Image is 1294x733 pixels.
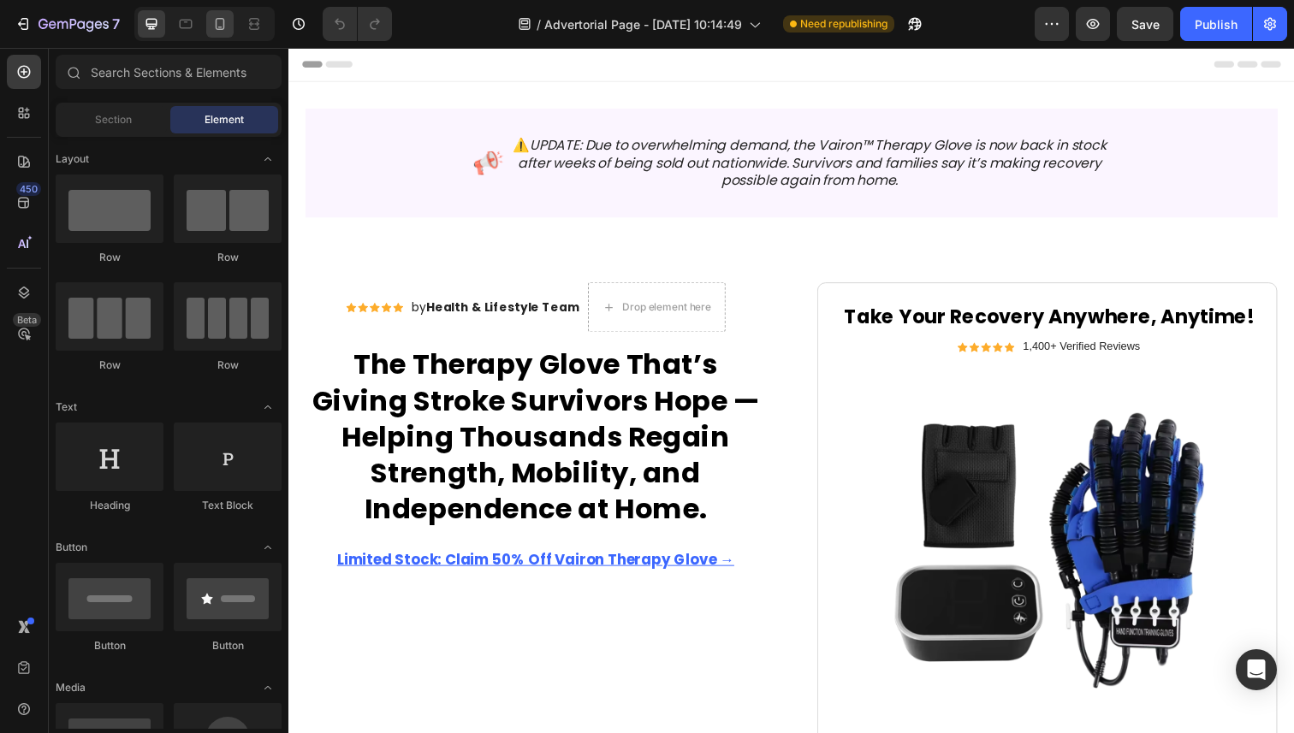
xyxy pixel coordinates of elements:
[56,151,89,167] span: Layout
[56,55,282,89] input: Search Sections & Elements
[1117,7,1173,41] button: Save
[561,335,993,719] img: gempages_581573544958231048-398a5245-3377-4336-b9ce-c0cf7400ed99.png
[174,358,282,373] div: Row
[800,16,887,32] span: Need republishing
[254,393,282,421] span: Toggle open
[254,534,282,561] span: Toggle open
[56,540,87,555] span: Button
[1195,15,1238,33] div: Publish
[13,313,41,327] div: Beta
[174,498,282,513] div: Text Block
[1131,17,1160,32] span: Save
[254,145,282,173] span: Toggle open
[174,250,282,265] div: Row
[16,182,41,196] div: 450
[254,674,282,701] span: Toggle open
[56,358,163,373] div: Row
[537,15,541,33] span: /
[56,498,163,513] div: Heading
[1180,7,1252,41] button: Publish
[56,680,86,695] span: Media
[17,304,487,492] h1: The Therapy Glove That’s Giving Stroke Survivors Hope — Helping Thousands Regain Strength, Mobili...
[56,638,163,653] div: Button
[288,48,1294,733] iframe: Design area
[112,14,120,34] p: 7
[7,7,128,41] button: 7
[544,15,742,33] span: Advertorial Page - [DATE] 10:14:49
[174,638,282,653] div: Button
[205,112,244,127] span: Element
[341,258,431,272] div: Drop element here
[50,513,455,533] a: Limited Stock: Claim 50% Off Vairon Therapy Glove →
[323,7,392,41] div: Undo/Redo
[1236,649,1277,690] div: Open Intercom Messenger
[56,399,77,415] span: Text
[95,112,132,127] span: Section
[56,250,163,265] div: Row
[561,261,993,290] h2: Take Your Recovery Anywhere, Anytime!
[751,299,870,313] p: 1,400+ Verified Reviews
